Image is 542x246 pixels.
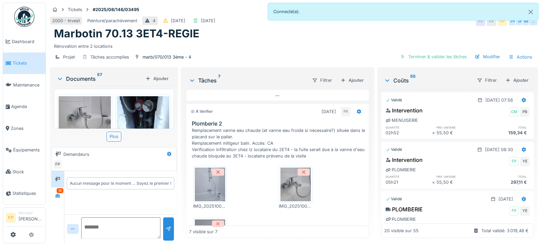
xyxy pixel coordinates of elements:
h6: quantité [386,174,432,179]
a: FP Manager[PERSON_NAME] [6,210,43,226]
div: Modifier [472,52,503,61]
span: Statistiques [12,190,43,197]
div: CM [509,107,519,117]
strong: #2025/08/146/03495 [90,6,142,13]
div: IA [515,16,524,26]
div: × [432,130,436,136]
img: 6otzo4atj12oszdj5lgq0u6yhhws [195,168,225,201]
div: IMG_20251008_144953_115.jpg [279,203,312,209]
a: Zones [3,117,46,139]
div: [DATE] [322,108,336,115]
div: … [529,16,538,26]
div: [DATE] 08:30 [485,146,513,153]
img: lf7h3ahocj94hr0glhieowdplsn6 [280,168,311,201]
div: IMG_20251008_144946_851.jpg [193,203,227,209]
div: PA [341,107,351,116]
div: Actions [506,52,535,62]
div: FP [53,160,62,169]
div: Aucun message pour le moment … Soyez le premier ! [70,180,171,186]
div: Rénovation entre 2 locations [54,40,534,49]
div: Tâches [189,76,306,84]
div: Terminer & valider les tâches [397,52,470,61]
div: [DATE] [499,196,513,202]
div: [DATE] 07:56 [485,97,513,103]
h3: Plomberie 2 [192,120,366,127]
sup: 7 [218,76,220,84]
div: 55,50 € [436,130,483,136]
h1: Marbotin 70.13 3ET4-REGIE [54,27,199,40]
div: YE [520,157,530,166]
div: 02h52 [386,130,432,136]
div: Documents [57,75,143,83]
div: PLOMBERIE [386,216,416,222]
img: f3shiq3c1c8jggiqzkzxkw8ukqrs [117,96,169,166]
div: Tâches accomplies [90,54,129,60]
h6: total [483,174,530,179]
div: 05h21 [386,179,432,185]
div: Total validé: 3 019,48 € [481,227,529,234]
div: Peinture/parachèvement [87,17,137,24]
div: Connecté(e). [268,3,539,21]
div: 2000 - Invest [52,17,80,24]
a: Statistiques [3,183,46,205]
span: Tickets [12,60,43,66]
div: Intervention [386,106,423,114]
li: FP [6,213,16,223]
div: PB [520,107,530,117]
div: 297,11 € [483,179,530,185]
div: FP [476,16,485,26]
div: YE [520,206,530,216]
div: Demandeurs [63,151,89,157]
div: 4 [153,17,155,24]
a: Maintenance [3,74,46,96]
div: À vérifier [190,109,213,114]
div: Ajouter [338,76,366,85]
span: Dashboard [12,38,43,45]
div: MENUISERIE [386,117,418,124]
div: Filtrer [309,75,335,85]
div: Ajouter [143,74,171,83]
div: Remplacement vanne eau chaude (et vanne eau froide si nécessaire?) située dans le placard sur le ... [192,127,366,160]
img: Badge_color-CXgf-gQk.svg [14,7,34,27]
li: [PERSON_NAME] [19,210,43,225]
div: Manager [19,210,43,215]
span: Maintenance [13,82,43,88]
img: wad2bql1t7vs1rm0xlumtp020803 [59,96,111,135]
div: 16 [57,188,63,193]
div: FP [509,206,519,216]
div: Validé [386,196,402,202]
div: Filtrer [474,75,500,85]
div: × [432,179,436,185]
span: Stock [12,169,43,175]
div: 20 visible sur 55 [384,227,419,234]
span: Équipements [13,147,43,153]
a: Stock [3,161,46,183]
div: 159,34 € [483,130,530,136]
span: Zones [11,125,43,132]
sup: 55 [410,76,416,84]
a: Dashboard [3,31,46,52]
div: Validé [386,97,402,103]
div: ME [522,16,531,26]
sup: 57 [97,75,102,83]
div: PLOMBERIE [386,167,416,173]
div: PN [508,16,518,26]
div: FP [487,16,496,26]
h6: prix unitaire [436,174,483,179]
h6: total [483,125,530,130]
div: Coûts [384,76,471,84]
div: Tickets [68,6,82,13]
div: Projet [63,54,75,60]
div: [DATE] [171,17,185,24]
a: Tickets [3,52,46,74]
div: Ajouter [503,76,531,85]
span: Agenda [11,103,43,110]
div: Intervention [386,156,423,164]
div: Plus [107,132,121,141]
a: Équipements [3,139,46,161]
div: [DATE] [201,17,215,24]
div: 7 visible sur 7 [189,229,217,235]
a: Agenda [3,96,46,118]
div: 55,50 € [436,179,483,185]
h6: prix unitaire [436,125,483,130]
